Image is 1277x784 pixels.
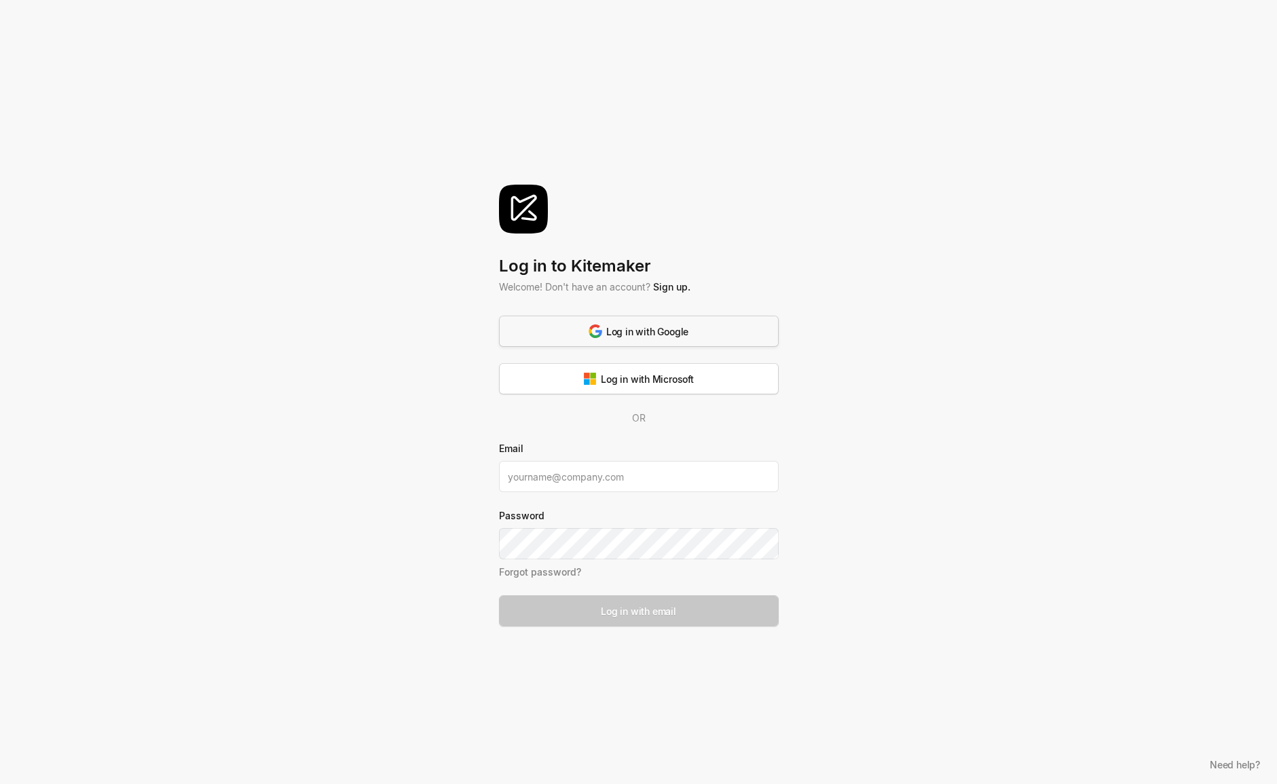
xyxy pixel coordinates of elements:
div: Log in to Kitemaker [499,255,779,278]
div: OR [499,411,779,425]
button: Log in with Microsoft [499,363,779,394]
button: Log in with Google [499,316,779,347]
button: Need help? [1203,755,1267,774]
div: Log in with email [601,604,675,618]
img: svg%3e [583,372,597,386]
label: Password [499,508,779,523]
a: Sign up. [653,281,690,293]
button: Log in with email [499,595,779,627]
img: svg%3e [589,324,602,338]
div: Log in with Google [589,324,688,339]
a: Forgot password? [499,566,581,578]
input: yourname@company.com [499,461,779,492]
div: Welcome! Don't have an account? [499,280,779,294]
label: Email [499,441,779,455]
div: Log in with Microsoft [583,372,694,386]
img: svg%3e [499,185,548,234]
